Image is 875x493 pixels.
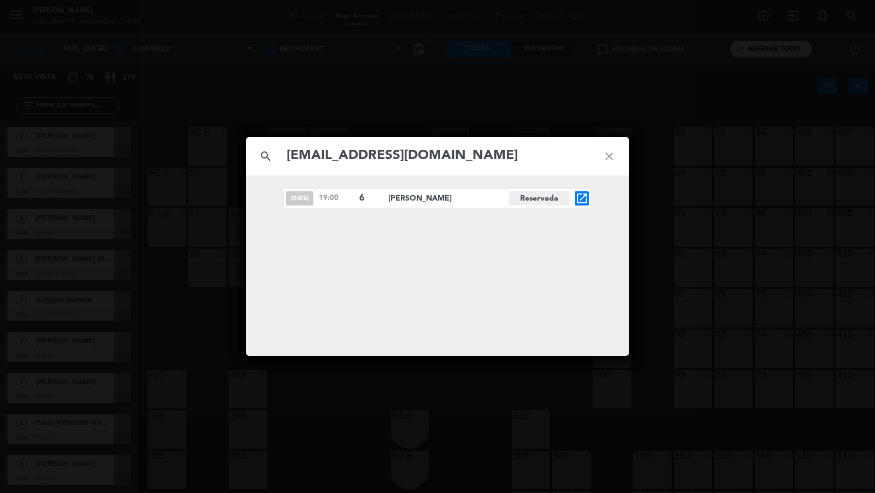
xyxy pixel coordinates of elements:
span: Reservada [509,191,569,206]
i: search [246,137,285,176]
span: 6 [359,191,379,206]
span: 19:00 [319,192,354,204]
i: open_in_new [575,192,588,205]
span: [PERSON_NAME] [388,192,509,205]
span: [DATE] [286,191,313,206]
input: Buscar reservas [285,145,590,167]
i: close [590,137,629,176]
